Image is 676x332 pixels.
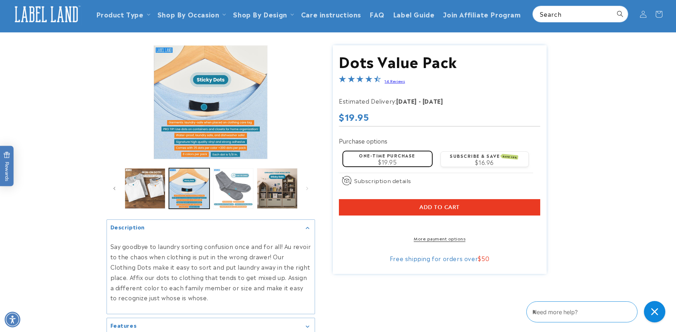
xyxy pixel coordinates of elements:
h1: Dots Value Pack [339,52,540,70]
a: Label Guide [389,6,439,22]
h2: Features [110,322,137,329]
img: Label Land [11,3,82,25]
a: Care instructions [297,6,365,22]
summary: Shop By Occasion [153,6,229,22]
span: Rewards [4,152,10,181]
span: Shop By Occasion [158,10,220,18]
span: Care instructions [301,10,361,18]
button: Slide left [107,181,122,196]
label: Subscribe & save [450,152,518,159]
div: Free shipping for orders over [339,255,540,262]
div: Accessibility Menu [5,312,20,327]
span: SAVE 15% [502,154,518,160]
button: Slide right [299,181,315,196]
span: Join Affiliate Program [443,10,521,18]
label: Purchase options [339,136,387,145]
a: 14 Reviews - open in a new tab [385,78,405,83]
summary: Shop By Design [229,6,296,22]
a: Join Affiliate Program [439,6,525,22]
span: Add to cart [419,204,460,211]
span: 50 [481,254,489,263]
iframe: Gorgias Floating Chat [526,299,669,325]
button: Search [612,6,628,22]
span: $19.95 [378,157,397,166]
iframe: Sign Up via Text for Offers [6,275,90,296]
h2: Description [110,223,145,230]
span: 4.4-star overall rating [339,76,381,85]
p: Estimated Delivery: [339,96,517,106]
a: Shop By Design [233,9,287,19]
a: Label Land [8,0,85,28]
button: Load image 3 in gallery view [125,168,165,209]
span: Label Guide [393,10,435,18]
button: Add to cart [339,199,540,216]
button: Load image 5 in gallery view [213,168,254,209]
strong: [DATE] [423,97,443,105]
span: FAQ [370,10,385,18]
strong: [DATE] [396,97,417,105]
summary: Description [107,220,315,236]
label: One-time purchase [359,152,415,159]
button: Load image 4 in gallery view [169,168,210,209]
span: $19.95 [339,110,369,123]
strong: - [419,97,421,105]
button: Load image 6 in gallery view [257,168,298,209]
span: $ [478,254,481,263]
span: Subscription details [354,176,411,185]
a: FAQ [365,6,389,22]
a: More payment options [339,235,540,242]
p: Say goodbye to laundry sorting confusion once and for all! Au revoir to the chaos when clothing i... [110,241,311,303]
a: Product Type [96,9,144,19]
span: $16.96 [475,158,494,166]
summary: Product Type [92,6,153,22]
